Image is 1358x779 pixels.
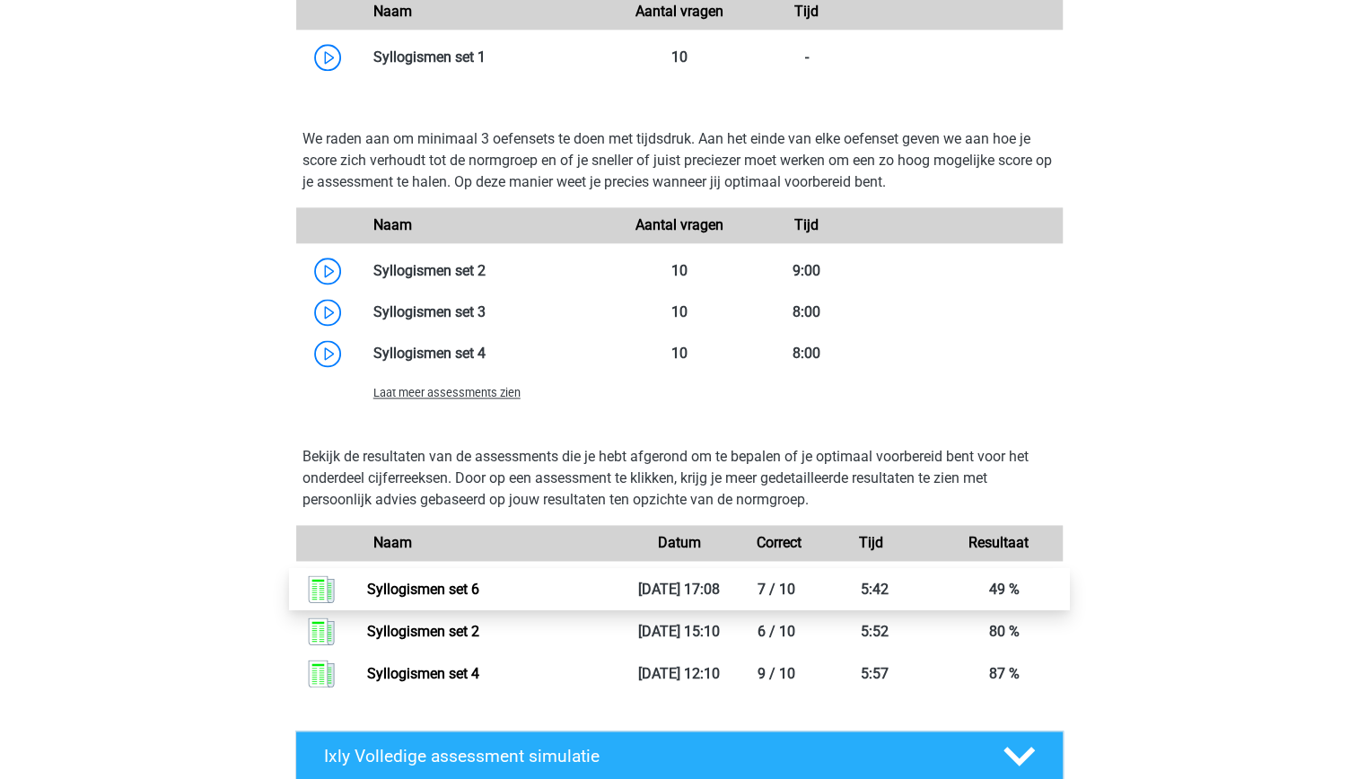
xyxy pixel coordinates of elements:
a: Syllogismen set 2 [367,623,479,640]
a: Syllogismen set 4 [367,665,479,682]
div: Syllogismen set 1 [360,47,616,68]
div: Syllogismen set 4 [360,343,616,364]
h4: Ixly Volledige assessment simulatie [324,746,974,766]
div: Naam [360,214,616,236]
div: Aantal vragen [615,214,742,236]
div: Tijd [807,532,934,554]
div: Tijd [743,214,871,236]
div: Naam [360,532,616,554]
span: Laat meer assessments zien [373,386,521,399]
p: We raden aan om minimaal 3 oefensets te doen met tijdsdruk. Aan het einde van elke oefenset geven... [302,128,1056,193]
div: Syllogismen set 2 [360,260,616,282]
a: Syllogismen set 6 [367,581,479,598]
div: Aantal vragen [615,1,742,22]
div: Naam [360,1,616,22]
div: Datum [615,532,742,554]
div: Tijd [743,1,871,22]
div: Correct [743,532,807,554]
p: Bekijk de resultaten van de assessments die je hebt afgerond om te bepalen of je optimaal voorber... [302,446,1056,511]
div: Resultaat [934,532,1062,554]
div: Syllogismen set 3 [360,302,616,323]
